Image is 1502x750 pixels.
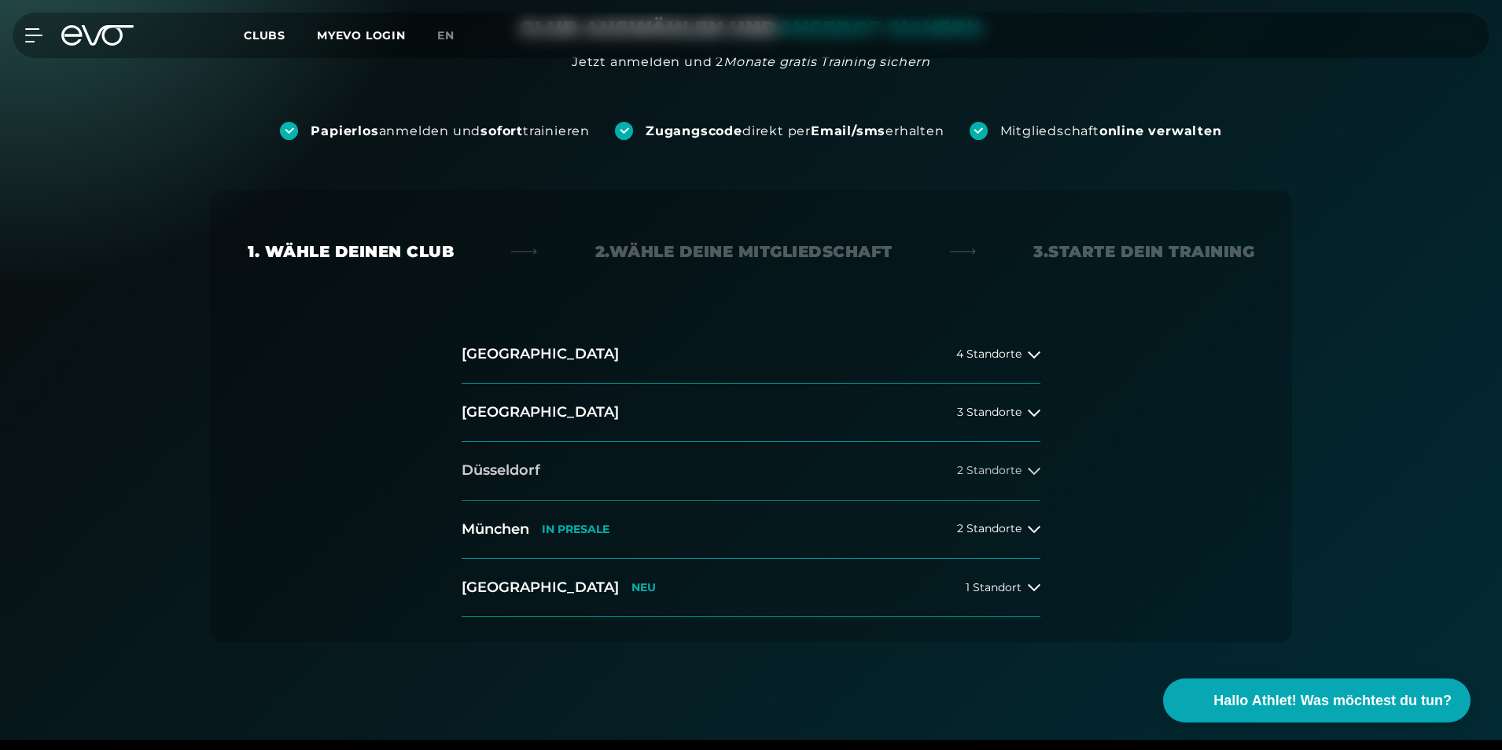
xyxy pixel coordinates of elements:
[957,523,1022,535] span: 2 Standorte
[244,28,285,42] span: Clubs
[462,325,1040,384] button: [GEOGRAPHIC_DATA]4 Standorte
[957,406,1022,418] span: 3 Standorte
[966,582,1022,594] span: 1 Standort
[462,384,1040,442] button: [GEOGRAPHIC_DATA]3 Standorte
[1163,678,1471,722] button: Hallo Athlet! Was möchtest du tun?
[956,348,1022,360] span: 4 Standorte
[542,523,609,536] p: IN PRESALE
[595,241,893,263] div: 2. Wähle deine Mitgliedschaft
[437,27,473,45] a: en
[311,123,590,140] div: anmelden und trainieren
[957,465,1022,476] span: 2 Standorte
[462,344,619,364] h2: [GEOGRAPHIC_DATA]
[462,501,1040,559] button: MünchenIN PRESALE2 Standorte
[462,578,619,597] h2: [GEOGRAPHIC_DATA]
[646,123,742,138] strong: Zugangscode
[462,403,619,422] h2: [GEOGRAPHIC_DATA]
[646,123,944,140] div: direkt per erhalten
[1099,123,1222,138] strong: online verwalten
[244,28,317,42] a: Clubs
[462,442,1040,500] button: Düsseldorf2 Standorte
[311,123,378,138] strong: Papierlos
[317,28,406,42] a: MYEVO LOGIN
[437,28,455,42] span: en
[1000,123,1222,140] div: Mitgliedschaft
[248,241,454,263] div: 1. Wähle deinen Club
[480,123,523,138] strong: sofort
[462,520,529,539] h2: München
[462,559,1040,617] button: [GEOGRAPHIC_DATA]NEU1 Standort
[1213,690,1452,711] span: Hallo Athlet! Was möchtest du tun?
[1033,241,1254,263] div: 3. Starte dein Training
[631,581,656,594] p: NEU
[811,123,885,138] strong: Email/sms
[462,461,540,480] h2: Düsseldorf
